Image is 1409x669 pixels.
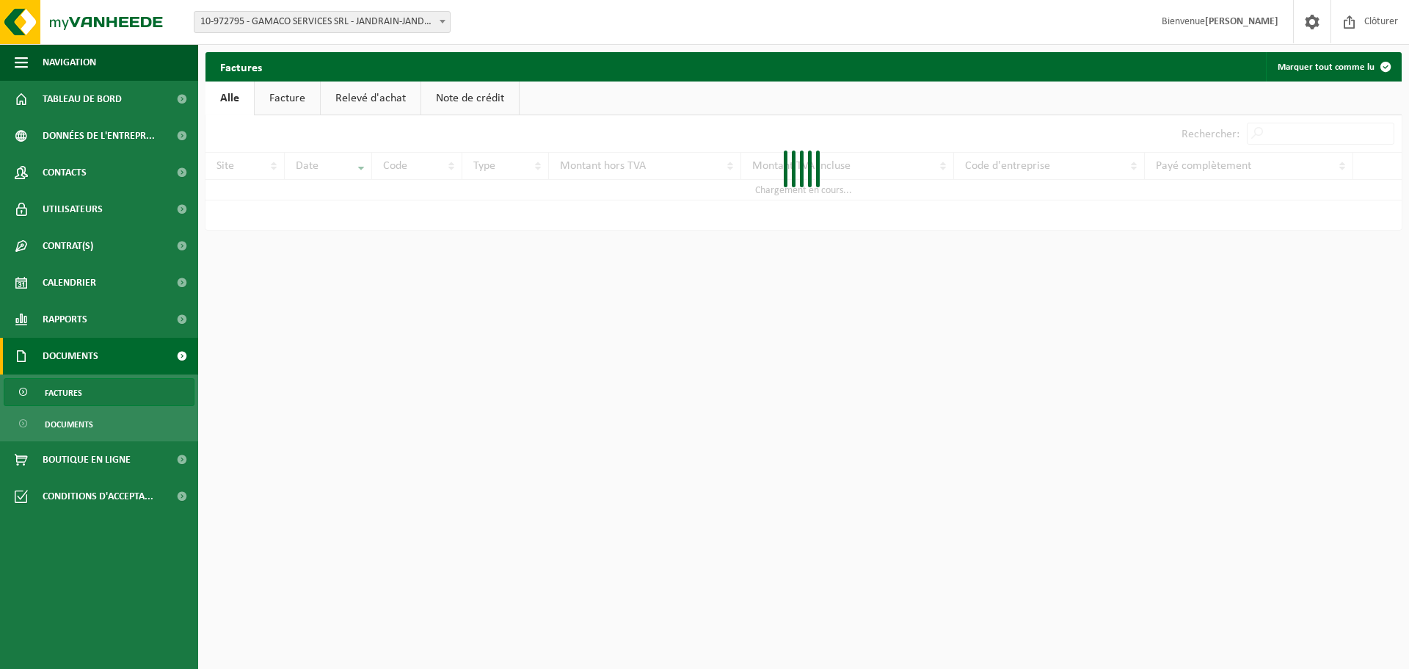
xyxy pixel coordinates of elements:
[43,228,93,264] span: Contrat(s)
[43,117,155,154] span: Données de l'entrepr...
[43,264,96,301] span: Calendrier
[43,44,96,81] span: Navigation
[255,82,320,115] a: Facture
[43,301,87,338] span: Rapports
[43,81,122,117] span: Tableau de bord
[4,378,194,406] a: Factures
[43,478,153,515] span: Conditions d'accepta...
[43,338,98,375] span: Documents
[4,410,194,438] a: Documents
[45,411,93,438] span: Documents
[321,82,420,115] a: Relevé d'achat
[421,82,519,115] a: Note de crédit
[43,191,103,228] span: Utilisateurs
[205,82,254,115] a: Alle
[194,12,450,32] span: 10-972795 - GAMACO SERVICES SRL - JANDRAIN-JANDRENOUILLE
[1266,52,1400,82] button: Marquer tout comme lu
[43,154,87,191] span: Contacts
[43,441,131,478] span: Boutique en ligne
[205,52,277,81] h2: Factures
[194,11,451,33] span: 10-972795 - GAMACO SERVICES SRL - JANDRAIN-JANDRENOUILLE
[45,379,82,407] span: Factures
[1205,16,1278,27] strong: [PERSON_NAME]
